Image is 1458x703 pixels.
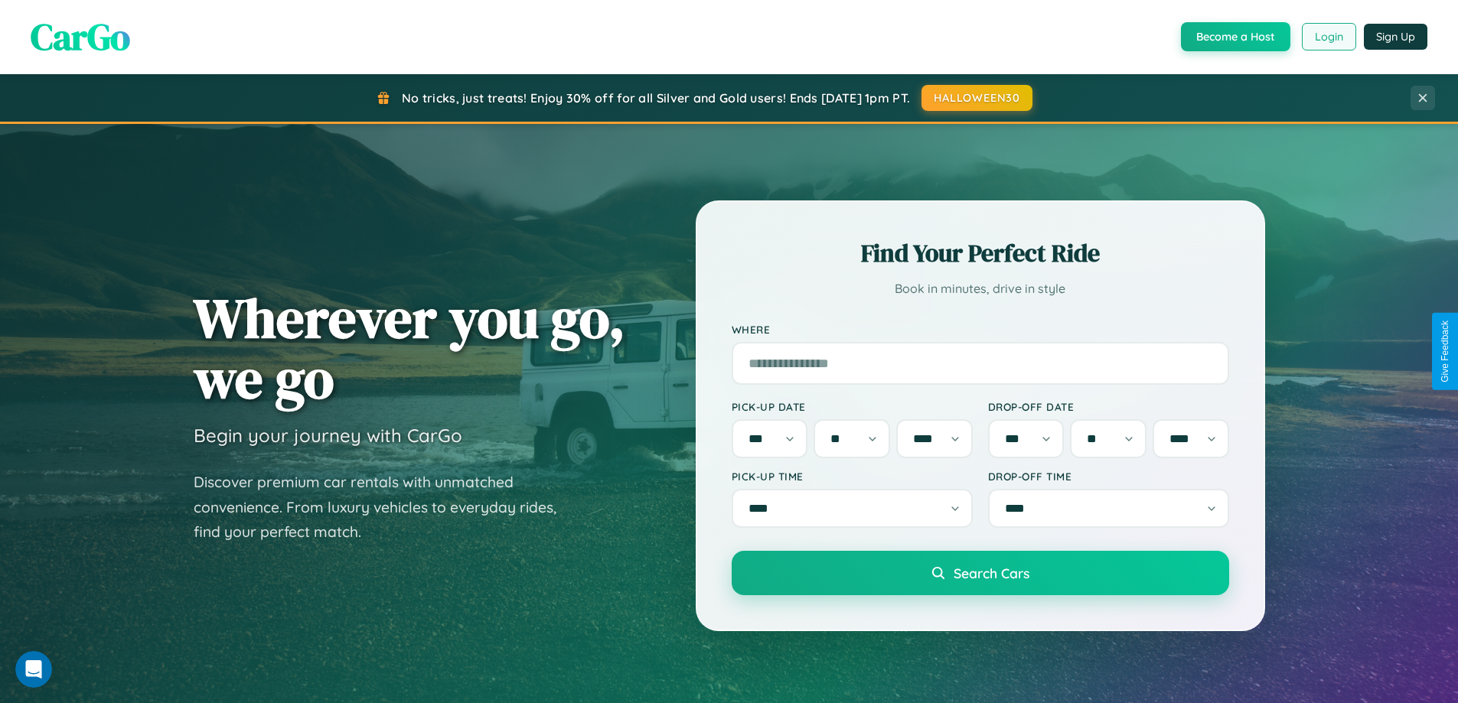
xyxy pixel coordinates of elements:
[194,424,462,447] h3: Begin your journey with CarGo
[732,278,1229,300] p: Book in minutes, drive in style
[1364,24,1427,50] button: Sign Up
[732,323,1229,336] label: Where
[1181,22,1290,51] button: Become a Host
[954,565,1029,581] span: Search Cars
[732,551,1229,595] button: Search Cars
[194,470,576,545] p: Discover premium car rentals with unmatched convenience. From luxury vehicles to everyday rides, ...
[732,400,973,413] label: Pick-up Date
[31,11,130,62] span: CarGo
[988,400,1229,413] label: Drop-off Date
[1302,23,1356,50] button: Login
[732,236,1229,270] h2: Find Your Perfect Ride
[1440,321,1450,382] div: Give Feedback
[194,288,625,408] h1: Wherever you go, we go
[988,470,1229,483] label: Drop-off Time
[15,651,52,688] iframe: Intercom live chat
[732,470,973,483] label: Pick-up Time
[402,90,910,106] span: No tricks, just treats! Enjoy 30% off for all Silver and Gold users! Ends [DATE] 1pm PT.
[921,85,1032,111] button: HALLOWEEN30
